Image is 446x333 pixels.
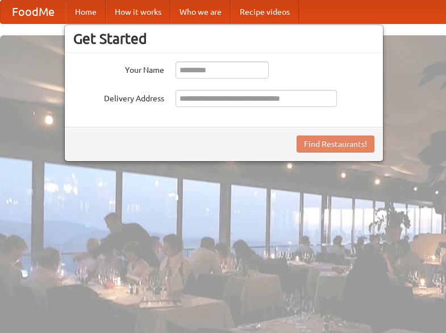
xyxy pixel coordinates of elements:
[73,61,164,76] label: Your Name
[106,1,170,23] a: How it works
[1,1,66,23] a: FoodMe
[73,90,164,104] label: Delivery Address
[297,135,374,153] button: Find Restaurants!
[231,1,299,23] a: Recipe videos
[73,30,374,47] h3: Get Started
[170,1,231,23] a: Who we are
[66,1,106,23] a: Home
